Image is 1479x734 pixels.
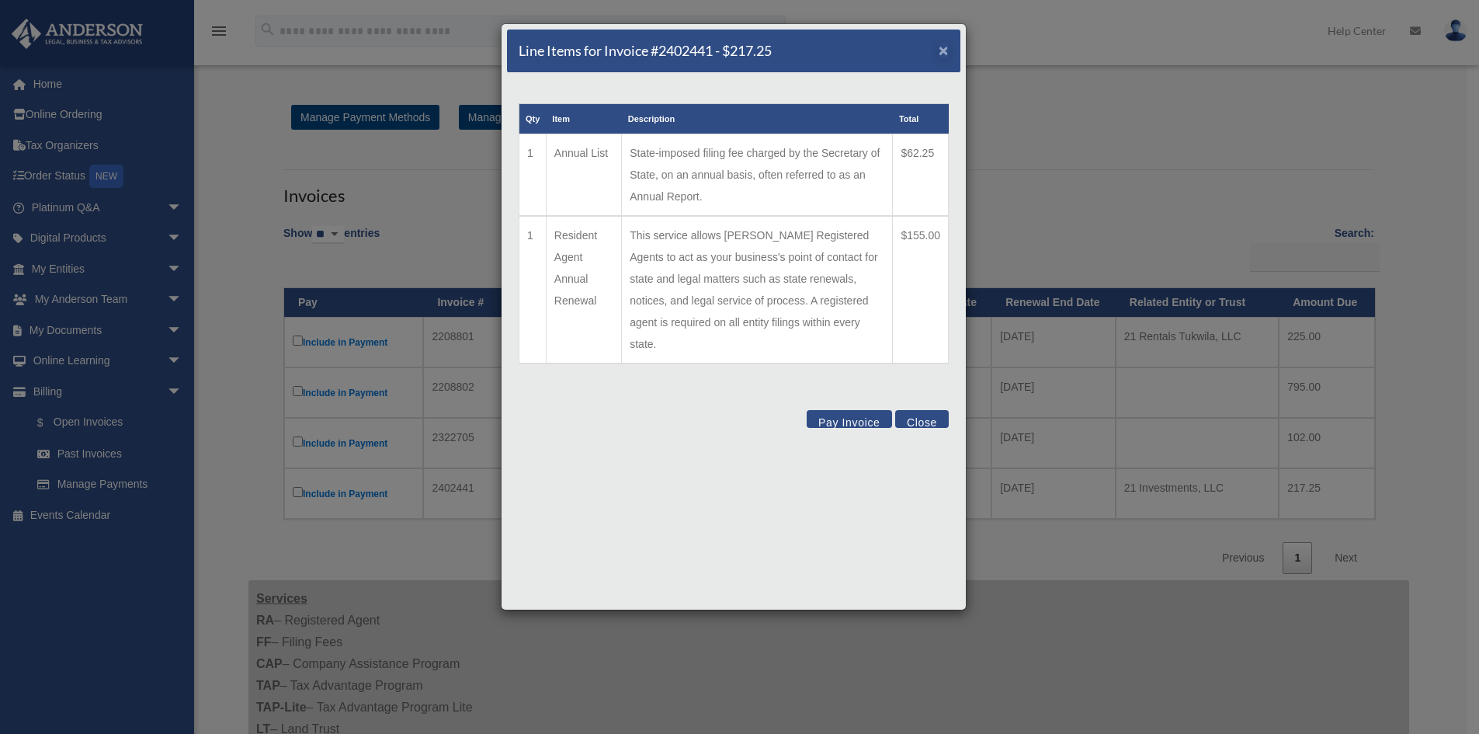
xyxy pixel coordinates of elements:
[546,104,621,134] th: Item
[546,216,621,364] td: Resident Agent Annual Renewal
[893,134,949,217] td: $62.25
[622,134,893,217] td: State-imposed filing fee charged by the Secretary of State, on an annual basis, often referred to...
[519,134,547,217] td: 1
[939,42,949,58] button: Close
[546,134,621,217] td: Annual List
[622,216,893,364] td: This service allows [PERSON_NAME] Registered Agents to act as your business's point of contact fo...
[895,410,949,428] button: Close
[807,410,892,428] button: Pay Invoice
[519,41,772,61] h5: Line Items for Invoice #2402441 - $217.25
[622,104,893,134] th: Description
[939,41,949,59] span: ×
[893,104,949,134] th: Total
[519,216,547,364] td: 1
[519,104,547,134] th: Qty
[893,216,949,364] td: $155.00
